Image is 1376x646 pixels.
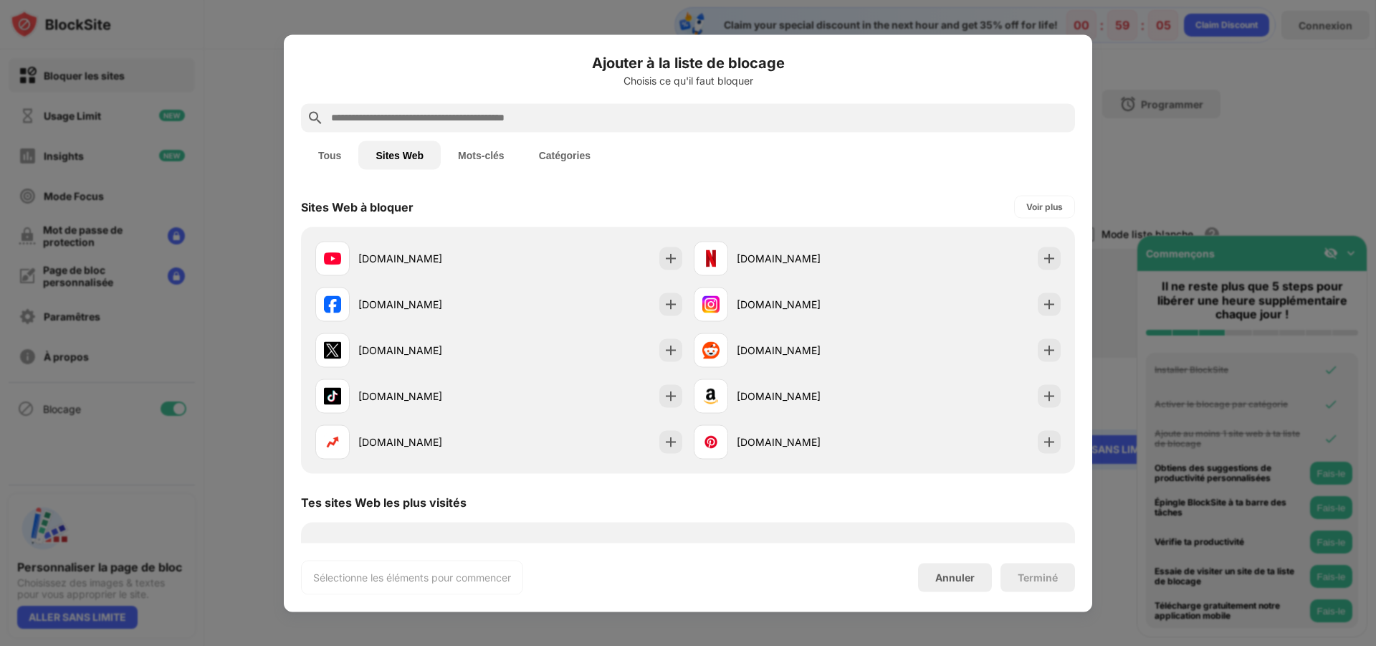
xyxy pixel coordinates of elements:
[358,251,499,266] div: [DOMAIN_NAME]
[301,75,1075,86] div: Choisis ce qu'il faut bloquer
[441,141,522,169] button: Mots-clés
[702,341,720,358] img: favicons
[654,539,722,608] img: personal-suggestions.svg
[301,199,414,214] div: Sites Web à bloquer
[737,251,877,266] div: [DOMAIN_NAME]
[702,387,720,404] img: favicons
[324,250,341,267] img: favicons
[307,109,324,126] img: search.svg
[522,141,608,169] button: Catégories
[324,341,341,358] img: favicons
[324,387,341,404] img: favicons
[301,52,1075,73] h6: Ajouter à la liste de blocage
[301,495,467,509] div: Tes sites Web les plus visités
[358,343,499,358] div: [DOMAIN_NAME]
[313,570,511,584] div: Sélectionne les éléments pour commencer
[1026,199,1063,214] div: Voir plus
[737,434,877,450] div: [DOMAIN_NAME]
[1018,571,1058,583] div: Terminé
[358,389,499,404] div: [DOMAIN_NAME]
[737,389,877,404] div: [DOMAIN_NAME]
[324,433,341,450] img: favicons
[702,433,720,450] img: favicons
[702,295,720,313] img: favicons
[324,295,341,313] img: favicons
[358,434,499,450] div: [DOMAIN_NAME]
[702,250,720,267] img: favicons
[301,141,358,169] button: Tous
[358,141,441,169] button: Sites Web
[935,571,975,584] div: Annuler
[737,343,877,358] div: [DOMAIN_NAME]
[737,297,877,312] div: [DOMAIN_NAME]
[358,297,499,312] div: [DOMAIN_NAME]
